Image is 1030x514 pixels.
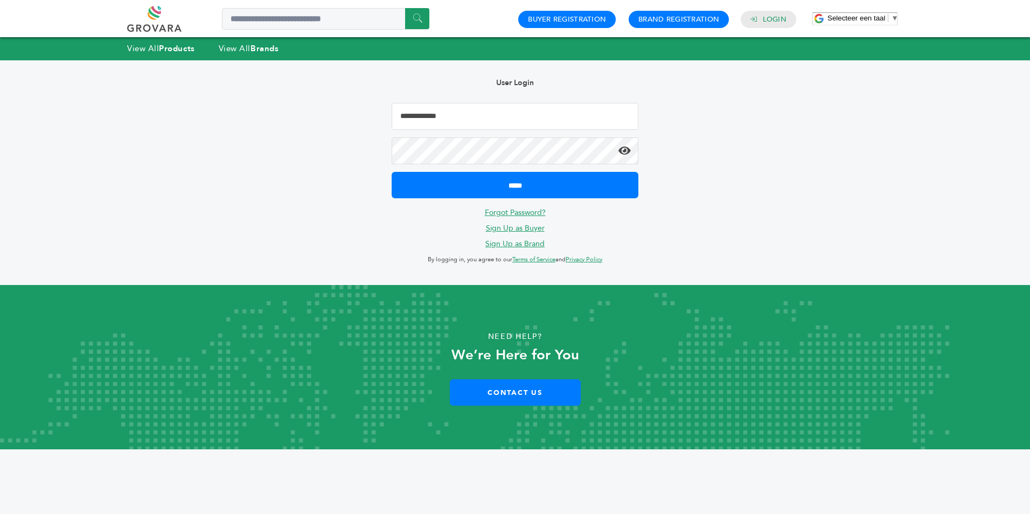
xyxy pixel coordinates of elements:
[52,329,979,345] p: Need Help?
[250,43,279,54] strong: Brands
[528,15,606,24] a: Buyer Registration
[891,14,898,22] span: ▼
[485,239,545,249] a: Sign Up as Brand
[392,103,638,130] input: Email Address
[638,15,719,24] a: Brand Registration
[451,345,579,365] strong: We’re Here for You
[219,43,279,54] a: View AllBrands
[566,255,602,263] a: Privacy Policy
[827,14,899,22] a: Selecteer een taal​
[392,137,638,164] input: Password
[763,15,787,24] a: Login
[159,43,194,54] strong: Products
[392,253,638,266] p: By logging in, you agree to our and
[486,223,545,233] a: Sign Up as Buyer
[496,78,534,88] b: User Login
[450,379,581,406] a: Contact Us
[512,255,555,263] a: Terms of Service
[127,43,195,54] a: View AllProducts
[485,207,546,218] a: Forgot Password?
[222,8,429,30] input: Search a product or brand...
[827,14,885,22] span: Selecteer een taal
